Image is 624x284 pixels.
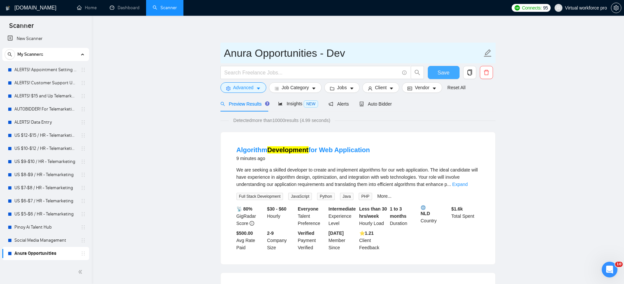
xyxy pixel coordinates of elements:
span: Vendor [415,84,429,91]
b: $ 1.6k [451,206,463,212]
span: holder [81,146,86,151]
button: barsJob Categorycaret-down [269,82,322,93]
li: My Scanners [2,48,89,260]
div: Experience Level [327,205,358,227]
a: US $10-$12 / HR - Telemarketing [14,142,77,155]
span: holder [81,133,86,138]
a: homeHome [77,5,97,10]
a: ALERTS! $15 and Up Telemarketing [14,90,77,103]
a: Anura Opportunities [14,247,77,260]
div: Talent Preference [296,205,327,227]
span: holder [81,107,86,112]
span: holder [81,225,86,230]
a: AlgorithmDevelopmentfor Web Application [236,146,370,153]
button: userClientcaret-down [362,82,400,93]
a: setting [611,5,621,10]
b: 1 to 3 months [390,206,407,219]
span: info-circle [250,221,254,226]
span: 95 [543,4,548,11]
span: holder [81,120,86,125]
span: caret-down [312,86,316,91]
span: Jobs [337,84,347,91]
button: search [411,66,424,79]
span: holder [81,80,86,86]
span: holder [81,185,86,191]
span: bars [274,86,279,91]
span: copy [463,70,476,75]
a: searchScanner [153,5,177,10]
a: US $5-$6 / HR - Telemarketing [14,208,77,221]
button: settingAdvancedcaret-down [220,82,266,93]
span: setting [226,86,231,91]
a: US $9-$10 / HR - Telemarketing [14,155,77,168]
span: info-circle [402,71,407,75]
b: 📡 80% [236,206,253,212]
img: upwork-logo.png [515,5,520,10]
a: Expand [452,182,468,187]
span: ... [447,182,451,187]
b: Intermediate [329,206,356,212]
span: Job Category [282,84,309,91]
span: My Scanners [17,48,43,61]
b: ⭐️ 1.21 [359,231,374,236]
span: caret-down [350,86,354,91]
span: Insights [278,101,318,106]
b: [DATE] [329,231,344,236]
a: US $12-$15 / HR - Telemarketing [14,129,77,142]
img: 🌐 [421,205,425,210]
button: idcardVendorcaret-down [402,82,442,93]
span: caret-down [256,86,261,91]
a: ALERTS! Appointment Setting or Cold Calling [14,63,77,76]
span: Scanner [4,21,39,35]
span: edit [483,49,492,57]
div: Total Spent [450,205,481,227]
div: Company Size [266,230,296,251]
a: US $8-$9 / HR - Telemarketing [14,168,77,181]
span: Advanced [233,84,254,91]
div: Payment Verified [296,230,327,251]
span: Full Stack Development [236,193,283,200]
button: folderJobscaret-down [324,82,360,93]
b: Everyone [298,206,318,212]
input: Search Freelance Jobs... [224,69,399,77]
span: Connects: [522,4,542,11]
div: Country [419,205,450,227]
a: US $6-$7 / HR - Telemarketing [14,194,77,208]
a: US $7-$8 / HR - Telemarketing [14,181,77,194]
a: dashboardDashboard [110,5,140,10]
span: caret-down [432,86,437,91]
b: $500.00 [236,231,253,236]
a: Pinoy Ai Talent Hub [14,221,77,234]
div: Hourly [266,205,296,227]
span: Auto Bidder [359,101,392,107]
b: Verified [298,231,314,236]
a: More... [377,193,392,199]
button: Save [428,66,460,79]
div: Avg Rate Paid [235,230,266,251]
button: delete [480,66,493,79]
a: ALERTS! Data Entry [14,116,77,129]
span: Java [340,193,353,200]
a: Reset All [447,84,465,91]
div: 9 minutes ago [236,154,370,162]
b: 2-9 [267,231,274,236]
span: Save [438,69,449,77]
span: Alerts [329,101,349,107]
span: folder [330,86,334,91]
span: holder [81,67,86,72]
img: logo [6,3,10,13]
span: PHP [359,193,372,200]
div: Tooltip anchor [264,101,270,107]
span: Detected more than 10000 results (4.99 seconds) [229,117,335,124]
span: idcard [407,86,412,91]
span: search [5,52,15,57]
span: JavaScript [288,193,312,200]
span: robot [359,102,364,106]
span: search [411,70,424,75]
b: Less than 30 hrs/week [359,206,387,219]
b: $30 - $60 [267,206,286,212]
button: setting [611,3,621,13]
input: Scanner name... [224,45,482,61]
button: search [5,49,15,60]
